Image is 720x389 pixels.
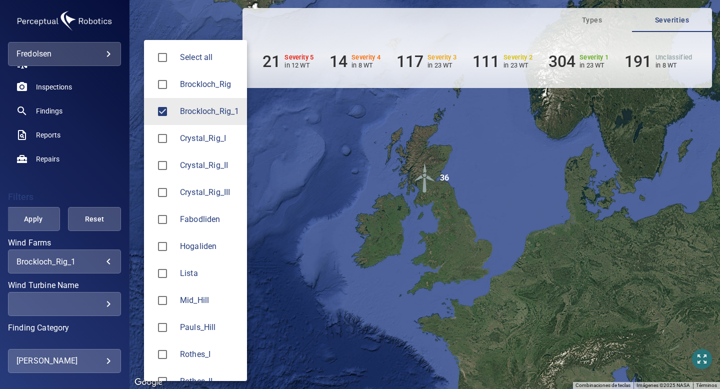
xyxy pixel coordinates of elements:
[180,294,239,306] span: Mid_Hill
[180,186,239,198] span: Crystal_Rig_III
[152,155,173,176] span: Crystal_Rig_II
[180,294,239,306] div: Wind Farms Mid_Hill
[180,267,239,279] div: Wind Farms Lista
[180,51,239,63] span: Select all
[180,105,239,117] span: Brockloch_Rig_1
[180,132,239,144] div: Wind Farms Crystal_Rig_I
[180,348,239,360] div: Wind Farms Rothes_I
[180,240,239,252] span: Hogaliden
[152,74,173,95] span: Brockloch_Rig
[180,159,239,171] div: Wind Farms Crystal_Rig_II
[152,263,173,284] span: Lista
[152,209,173,230] span: Fabodliden
[180,240,239,252] div: Wind Farms Hogaliden
[152,317,173,338] span: Pauls_Hill
[152,344,173,365] span: Rothes_I
[180,321,239,333] span: Pauls_Hill
[152,290,173,311] span: Mid_Hill
[180,132,239,144] span: Crystal_Rig_I
[180,375,239,387] span: Rothes_II
[180,348,239,360] span: Rothes_I
[152,101,173,122] span: Brockloch_Rig_1
[180,213,239,225] div: Wind Farms Fabodliden
[152,182,173,203] span: Crystal_Rig_III
[180,78,239,90] span: Brockloch_Rig
[180,375,239,387] div: Wind Farms Rothes_II
[180,321,239,333] div: Wind Farms Pauls_Hill
[180,78,239,90] div: Wind Farms Brockloch_Rig
[180,105,239,117] div: Wind Farms Brockloch_Rig_1
[180,159,239,171] span: Crystal_Rig_II
[180,267,239,279] span: Lista
[180,186,239,198] div: Wind Farms Crystal_Rig_III
[152,236,173,257] span: Hogaliden
[180,213,239,225] span: Fabodliden
[152,128,173,149] span: Crystal_Rig_I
